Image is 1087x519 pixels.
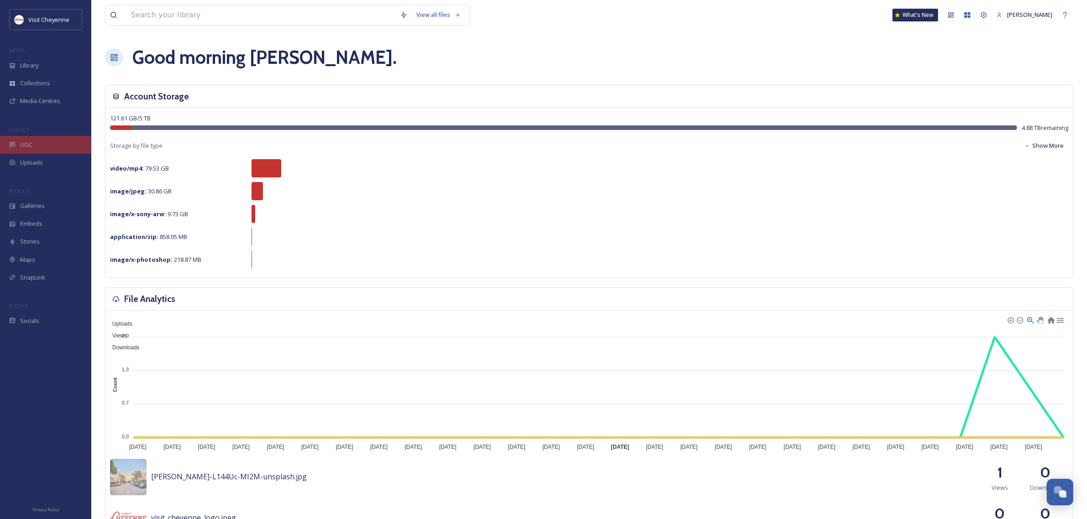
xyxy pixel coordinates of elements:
[991,444,1008,450] tspan: [DATE]
[1026,316,1034,323] div: Selection Zoom
[110,459,147,495] img: 5c193522-e92e-4567-8291-660952906d9e.jpg
[1047,316,1055,323] div: Reset Zoom
[110,210,166,218] strong: image/x-sony-arw :
[124,90,189,103] h3: Account Storage
[20,317,39,325] span: Socials
[112,377,118,392] text: Count
[715,444,732,450] tspan: [DATE]
[32,507,59,513] span: Privacy Policy
[749,444,767,450] tspan: [DATE]
[132,44,397,71] h1: Good morning [PERSON_NAME] .
[20,79,50,88] span: Collections
[336,444,353,450] tspan: [DATE]
[110,114,151,122] span: 121.61 GB / 5 TB
[110,255,173,264] strong: image/x-photoshop :
[992,483,1008,492] span: Views
[122,333,129,338] tspan: 2.0
[110,233,187,241] span: 858.05 MB
[151,472,307,482] span: [PERSON_NAME]-L144Uc-MI2M-unsplash.jpg
[126,5,395,25] input: Search your library
[412,6,465,24] a: View all files
[9,126,29,133] span: COLLECT
[9,47,25,54] span: MEDIA
[20,61,38,70] span: Library
[439,444,457,450] tspan: [DATE]
[887,444,904,450] tspan: [DATE]
[110,187,172,195] span: 30.86 GB
[473,444,491,450] tspan: [DATE]
[9,187,30,194] span: WIDGETS
[784,444,801,450] tspan: [DATE]
[680,444,698,450] tspan: [DATE]
[646,444,663,450] tspan: [DATE]
[28,16,69,24] span: Visit Cheyenne
[267,444,284,450] tspan: [DATE]
[20,97,60,105] span: Media Centres
[1037,317,1042,322] div: Panning
[1022,124,1068,132] span: 4.88 TB remaining
[893,9,938,21] a: What's New
[1007,317,1013,323] div: Zoom In
[163,444,181,450] tspan: [DATE]
[198,444,215,450] tspan: [DATE]
[997,462,1003,483] h2: 1
[129,444,147,450] tspan: [DATE]
[20,202,45,210] span: Galleries
[105,332,127,339] span: Views
[110,255,201,264] span: 218.87 MB
[122,434,129,439] tspan: 0.0
[405,444,422,450] tspan: [DATE]
[370,444,388,450] tspan: [DATE]
[1025,444,1042,450] tspan: [DATE]
[105,344,139,351] span: Downloads
[110,233,158,241] strong: application/zip :
[32,503,59,514] a: Privacy Policy
[110,164,144,172] strong: video/mp4 :
[122,367,129,372] tspan: 1.3
[1016,317,1023,323] div: Zoom Out
[853,444,870,450] tspan: [DATE]
[110,164,169,172] span: 79.53 GB
[110,187,147,195] strong: image/jpeg :
[1020,137,1068,155] button: Show More
[1007,10,1052,19] span: [PERSON_NAME]
[508,444,525,450] tspan: [DATE]
[20,158,43,167] span: Uploads
[956,444,973,450] tspan: [DATE]
[1040,462,1051,483] h2: 0
[301,444,319,450] tspan: [DATE]
[542,444,560,450] tspan: [DATE]
[110,210,188,218] span: 9.73 GB
[611,444,629,450] tspan: [DATE]
[20,219,42,228] span: Embeds
[122,400,129,405] tspan: 0.7
[20,237,40,246] span: Stories
[110,141,163,150] span: Storage by file type
[1047,479,1073,505] button: Open Chat
[20,255,35,264] span: Maps
[922,444,939,450] tspan: [DATE]
[20,273,45,282] span: SnapLink
[9,302,27,309] span: SOCIALS
[818,444,835,450] tspan: [DATE]
[232,444,250,450] tspan: [DATE]
[20,140,32,149] span: UGC
[1056,316,1064,323] div: Menu
[105,321,132,327] span: Uploads
[124,292,175,306] h3: File Analytics
[15,15,24,24] img: visit_cheyenne_logo.jpeg
[577,444,594,450] tspan: [DATE]
[992,6,1057,24] a: [PERSON_NAME]
[1030,483,1061,492] span: Downloads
